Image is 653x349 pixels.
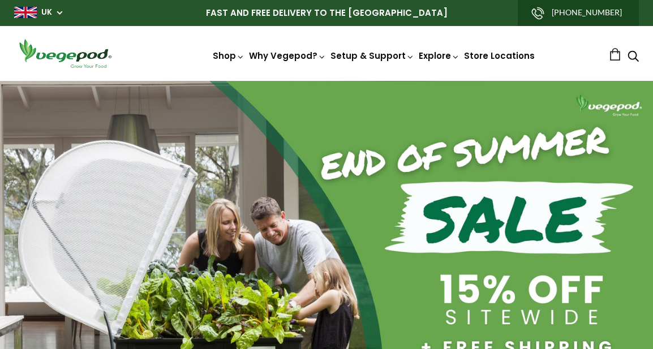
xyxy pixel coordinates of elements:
[330,50,414,62] a: Setup & Support
[14,7,37,18] img: gb_large.png
[464,50,535,62] a: Store Locations
[14,37,116,70] img: Vegepod
[249,50,326,62] a: Why Vegepod?
[419,50,459,62] a: Explore
[628,51,639,63] a: Search
[41,7,52,18] a: UK
[213,50,244,62] a: Shop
